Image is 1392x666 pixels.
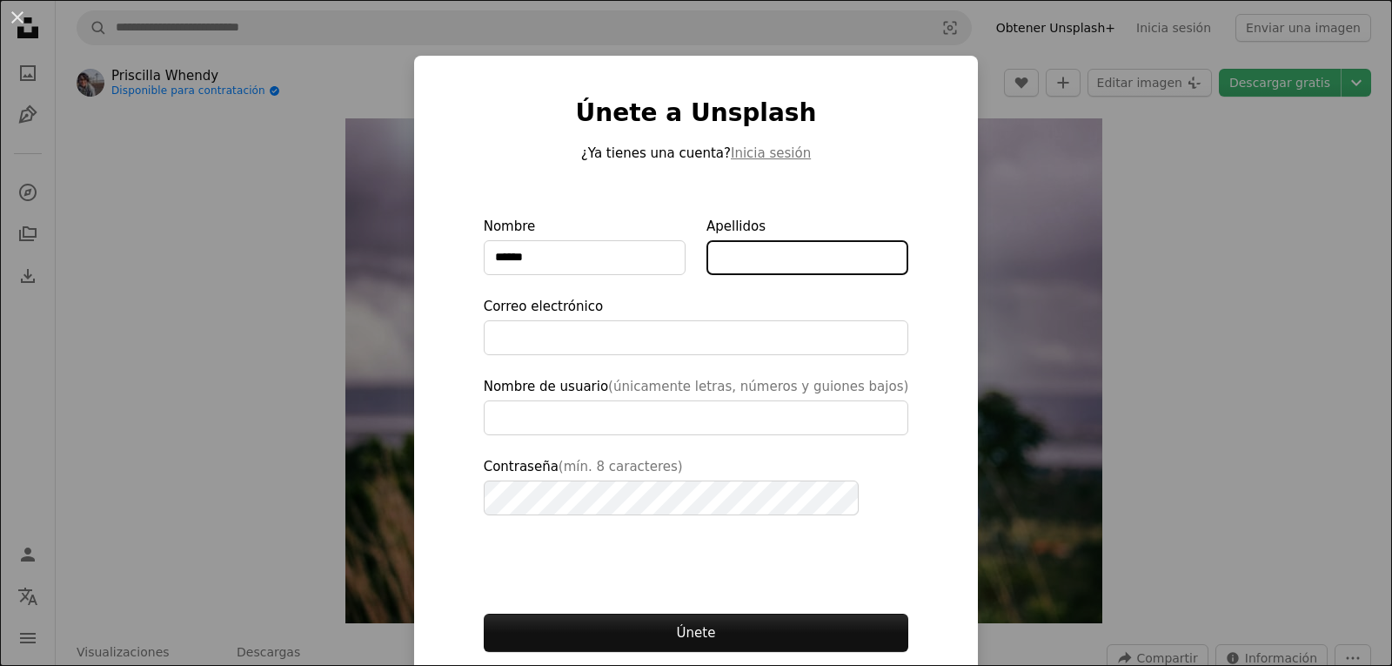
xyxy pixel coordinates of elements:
[706,216,908,275] label: Apellidos
[608,379,908,394] span: (únicamente letras, números y guiones bajos)
[484,143,909,164] p: ¿Ya tienes una cuenta?
[484,296,909,355] label: Correo electrónico
[484,98,909,129] h1: Únete a Unsplash
[484,216,686,275] label: Nombre
[484,614,909,652] button: Únete
[484,481,859,515] input: Contraseña(mín. 8 caracteres)
[559,459,683,474] span: (mín. 8 caracteres)
[731,143,811,164] button: Inicia sesión
[484,240,686,275] input: Nombre
[484,456,909,515] label: Contraseña
[484,376,909,435] label: Nombre de usuario
[484,400,909,435] input: Nombre de usuario(únicamente letras, números y guiones bajos)
[706,240,908,275] input: Apellidos
[484,320,909,355] input: Correo electrónico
